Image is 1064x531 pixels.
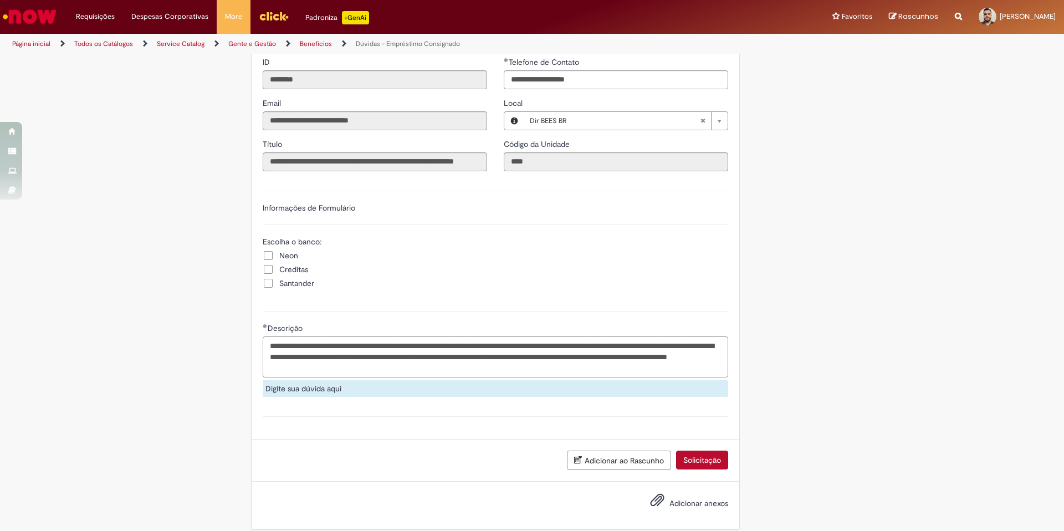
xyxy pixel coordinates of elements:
[263,98,283,108] span: Somente leitura - Email
[567,451,671,470] button: Adicionar ao Rascunho
[263,111,487,130] input: Email
[8,34,701,54] ul: Trilhas de página
[504,70,728,89] input: Telefone de Contato
[263,336,728,377] textarea: Descrição
[504,152,728,171] input: Código da Unidade
[76,11,115,22] span: Requisições
[694,112,711,130] abbr: Limpar campo Local
[263,380,728,397] div: Digite sua dúvida aqui
[509,57,581,67] span: Telefone de Contato
[228,39,276,48] a: Gente e Gestão
[263,139,284,149] span: Somente leitura - Título
[1000,12,1056,21] span: [PERSON_NAME]
[647,490,667,515] button: Adicionar anexos
[263,139,284,150] label: Somente leitura - Título
[504,139,572,150] label: Somente leitura - Código da Unidade
[74,39,133,48] a: Todos os Catálogos
[268,323,305,333] span: Descrição
[263,70,487,89] input: ID
[263,324,268,328] span: Obrigatório Preenchido
[12,39,50,48] a: Página inicial
[504,98,525,108] span: Local
[263,57,272,67] span: Somente leitura - ID
[342,11,369,24] p: +GenAi
[889,12,938,22] a: Rascunhos
[131,11,208,22] span: Despesas Corporativas
[504,58,509,62] span: Obrigatório Preenchido
[279,278,314,289] span: Santander
[1,6,58,28] img: ServiceNow
[263,57,272,68] label: Somente leitura - ID
[669,498,728,508] span: Adicionar anexos
[842,11,872,22] span: Favoritos
[263,152,487,171] input: Título
[898,11,938,22] span: Rascunhos
[259,8,289,24] img: click_logo_yellow_360x200.png
[279,264,308,275] span: Creditas
[305,11,369,24] div: Padroniza
[504,112,524,130] button: Local, Visualizar este registro Dir BEES BR
[504,139,572,149] span: Somente leitura - Código da Unidade
[225,11,242,22] span: More
[300,39,332,48] a: Benefícios
[676,451,728,469] button: Solicitação
[356,39,460,48] a: Dúvidas - Empréstimo Consignado
[263,203,355,213] label: Informações de Formulário
[263,98,283,109] label: Somente leitura - Email
[279,250,298,261] span: Neon
[157,39,204,48] a: Service Catalog
[530,112,700,130] span: Dir BEES BR
[524,112,728,130] a: Dir BEES BRLimpar campo Local
[263,237,324,247] span: Escolha o banco:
